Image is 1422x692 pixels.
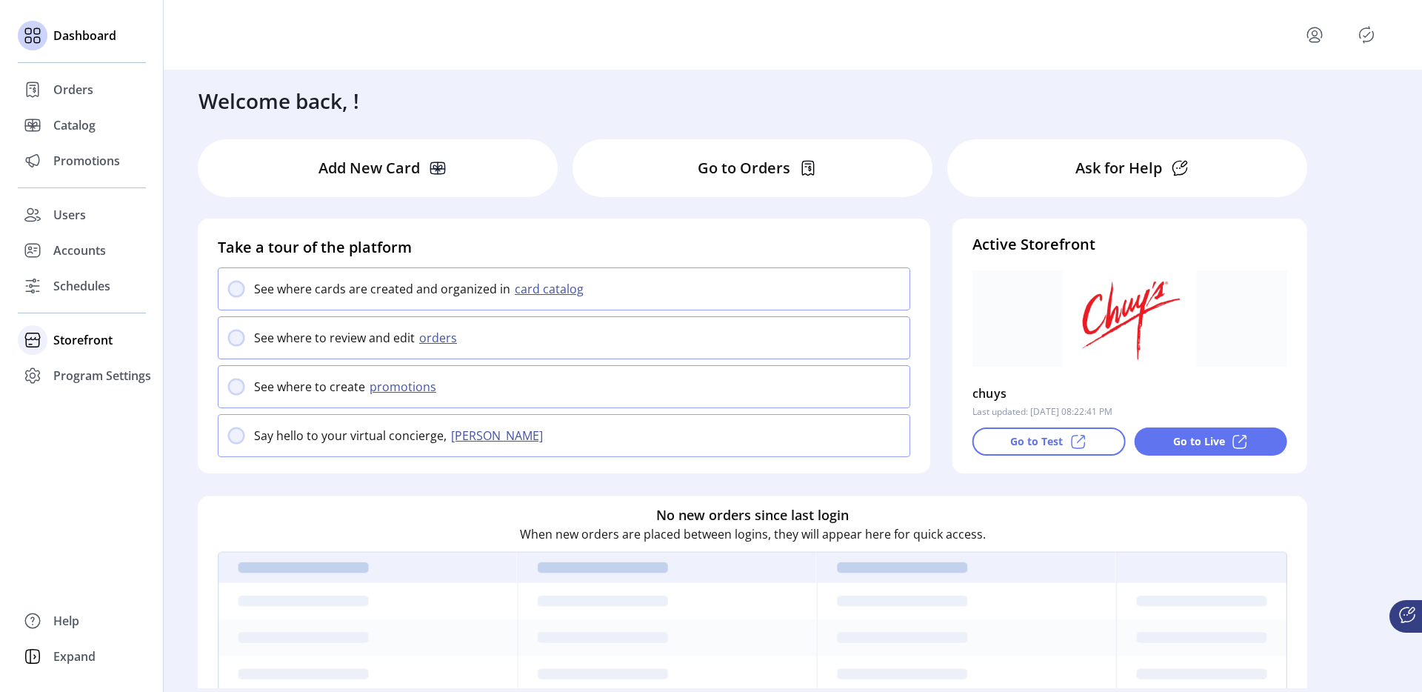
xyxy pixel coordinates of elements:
h4: Active Storefront [972,233,1287,256]
button: Publisher Panel [1355,23,1378,47]
p: Last updated: [DATE] 08:22:41 PM [972,405,1112,419]
button: orders [415,329,466,347]
p: Go to Orders [698,157,790,179]
button: [PERSON_NAME] [447,427,552,445]
button: card catalog [510,280,592,298]
h6: No new orders since last login [656,505,849,525]
p: See where to create [254,378,365,396]
button: menu [1303,23,1326,47]
span: Program Settings [53,367,151,385]
button: promotions [365,378,445,396]
span: Users [53,206,86,224]
span: Expand [53,648,96,665]
span: Dashboard [53,27,116,44]
p: chuys [972,382,1007,405]
p: Say hello to your virtual concierge, [254,427,447,445]
p: When new orders are placed between logins, they will appear here for quick access. [520,525,986,542]
span: Storefront [53,331,113,349]
p: Go to Test [1010,433,1063,449]
h4: Take a tour of the platform [218,236,910,259]
p: See where cards are created and organized in [254,280,510,298]
span: Orders [53,81,93,99]
span: Help [53,612,79,630]
p: Add New Card [318,157,420,179]
p: Go to Live [1173,433,1225,449]
span: Promotions [53,152,120,170]
p: Ask for Help [1075,157,1162,179]
span: Catalog [53,116,96,134]
h3: Welcome back, ! [198,85,359,116]
span: Schedules [53,277,110,295]
p: See where to review and edit [254,329,415,347]
span: Accounts [53,242,106,259]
